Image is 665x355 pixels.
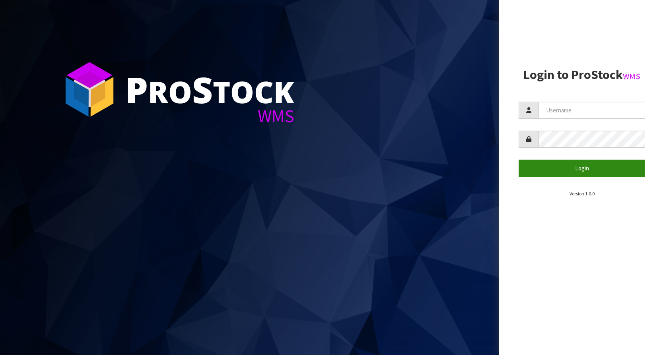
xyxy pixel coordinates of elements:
[125,71,294,107] div: ro tock
[519,68,645,82] h2: Login to ProStock
[623,71,640,81] small: WMS
[125,65,148,114] span: P
[539,102,645,119] input: Username
[519,160,645,177] button: Login
[125,107,294,125] div: WMS
[192,65,213,114] span: S
[60,60,119,119] img: ProStock Cube
[570,191,595,197] small: Version 1.0.0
